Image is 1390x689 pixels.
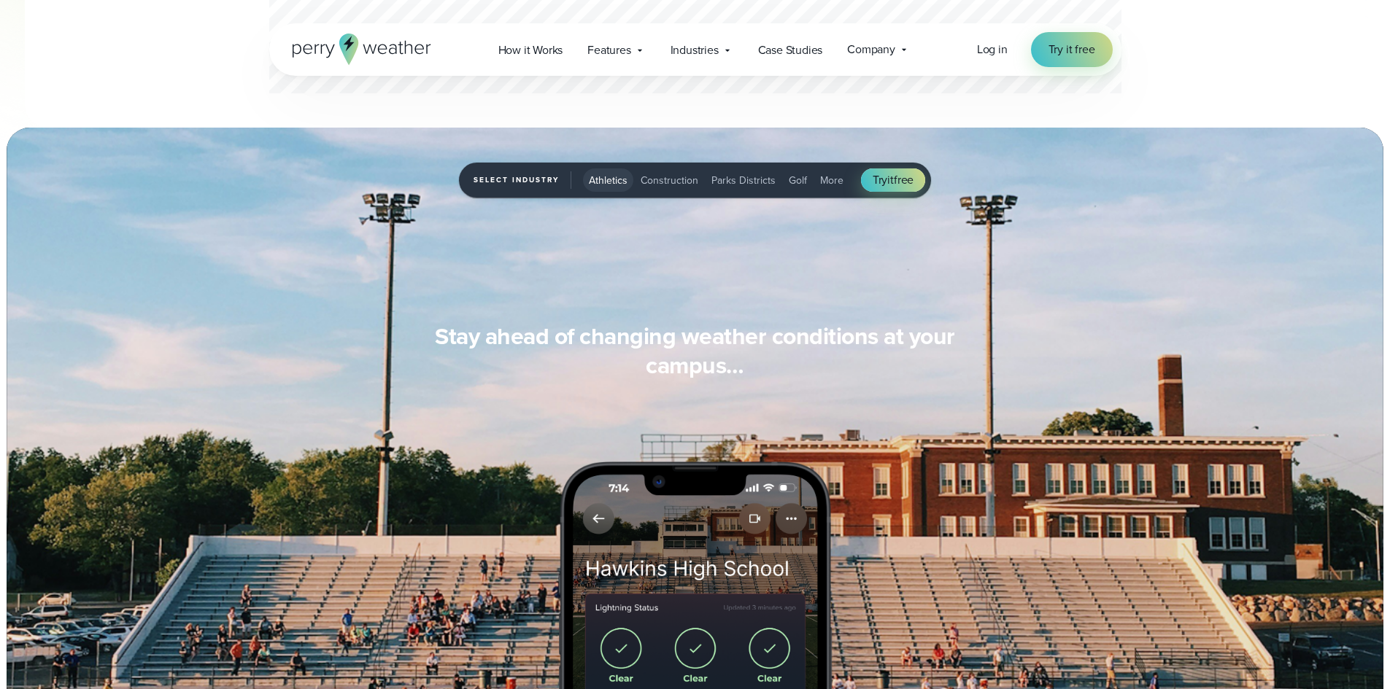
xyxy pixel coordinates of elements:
span: Parks Districts [711,173,776,188]
span: Try it free [1049,41,1095,58]
span: Golf [789,173,807,188]
h3: Stay ahead of changing weather conditions at your campus… [415,322,976,380]
span: Select Industry [474,171,571,189]
span: Athletics [589,173,628,188]
span: Industries [671,42,719,59]
button: Construction [635,168,704,192]
span: Case Studies [758,42,823,59]
button: More [814,168,849,192]
span: Features [587,42,630,59]
span: Try free [873,171,914,189]
a: Try it free [1031,32,1113,67]
a: Tryitfree [861,168,925,192]
a: Log in [977,41,1008,58]
span: it [887,171,894,188]
button: Golf [783,168,813,192]
button: Parks Districts [706,168,781,192]
a: Case Studies [746,35,835,65]
button: Athletics [583,168,633,192]
a: How it Works [486,35,576,65]
span: More [820,173,843,188]
span: How it Works [498,42,563,59]
span: Construction [641,173,698,188]
span: Company [847,41,895,58]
